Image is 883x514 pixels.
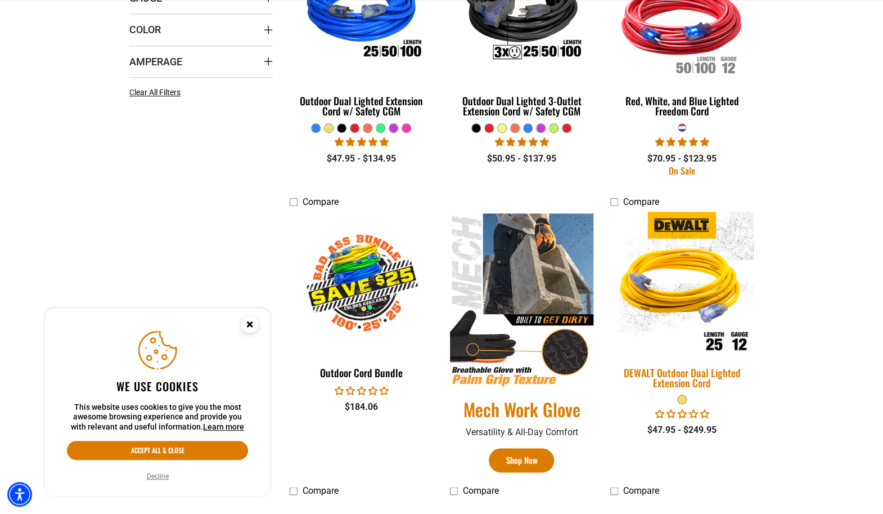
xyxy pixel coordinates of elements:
h2: We use cookies [67,379,248,394]
a: Outdoor Cord Bundle Outdoor Cord Bundle [290,213,433,385]
a: Clear All Filters [129,87,185,99]
span: 5.00 stars [655,137,709,148]
span: Compare [463,485,499,495]
p: This website uses cookies to give you the most awesome browsing experience and provide you with r... [67,403,248,432]
button: Decline [143,471,172,482]
button: Close this option [229,309,270,343]
div: Outdoor Cord Bundle [290,368,433,378]
span: Amperage [129,55,182,68]
div: Outdoor Dual Lighted 3-Outlet Extension Cord w/ Safety CGM [450,96,593,116]
span: Color [129,23,161,36]
span: Compare [623,485,659,495]
aside: Cookie Consent [45,309,270,497]
div: Accessibility Menu [7,482,32,507]
button: Accept all & close [67,441,248,460]
span: Compare [303,196,339,207]
span: 0.00 stars [334,386,388,396]
span: Clear All Filters [129,88,181,97]
img: Mech Work Glove [450,213,593,387]
div: $47.95 - $249.95 [610,423,754,437]
div: Outdoor Dual Lighted Extension Cord w/ Safety CGM [290,96,433,116]
img: DEWALT Outdoor Dual Lighted Extension Cord [603,212,760,356]
div: $70.95 - $123.95 [610,152,754,166]
span: Compare [303,485,339,495]
span: 4.81 stars [334,137,388,148]
div: $184.06 [290,400,433,414]
p: Versatility & All-Day Comfort [450,426,593,439]
span: 0.00 stars [655,409,709,419]
a: Shop Now [489,448,554,472]
a: DEWALT Outdoor Dual Lighted Extension Cord DEWALT Outdoor Dual Lighted Extension Cord [610,213,754,395]
summary: Color [129,14,273,45]
div: $50.95 - $137.95 [450,152,593,166]
a: This website uses cookies to give you the most awesome browsing experience and provide you with r... [203,422,244,431]
span: 4.80 stars [494,137,548,148]
a: Mech Work Glove [450,398,593,421]
div: Red, White, and Blue Lighted Freedom Cord [610,96,754,116]
summary: Amperage [129,46,273,77]
span: Compare [623,196,659,207]
div: DEWALT Outdoor Dual Lighted Extension Cord [610,368,754,388]
div: $47.95 - $134.95 [290,152,433,166]
img: Outdoor Cord Bundle [291,218,433,348]
div: On Sale [610,166,754,175]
